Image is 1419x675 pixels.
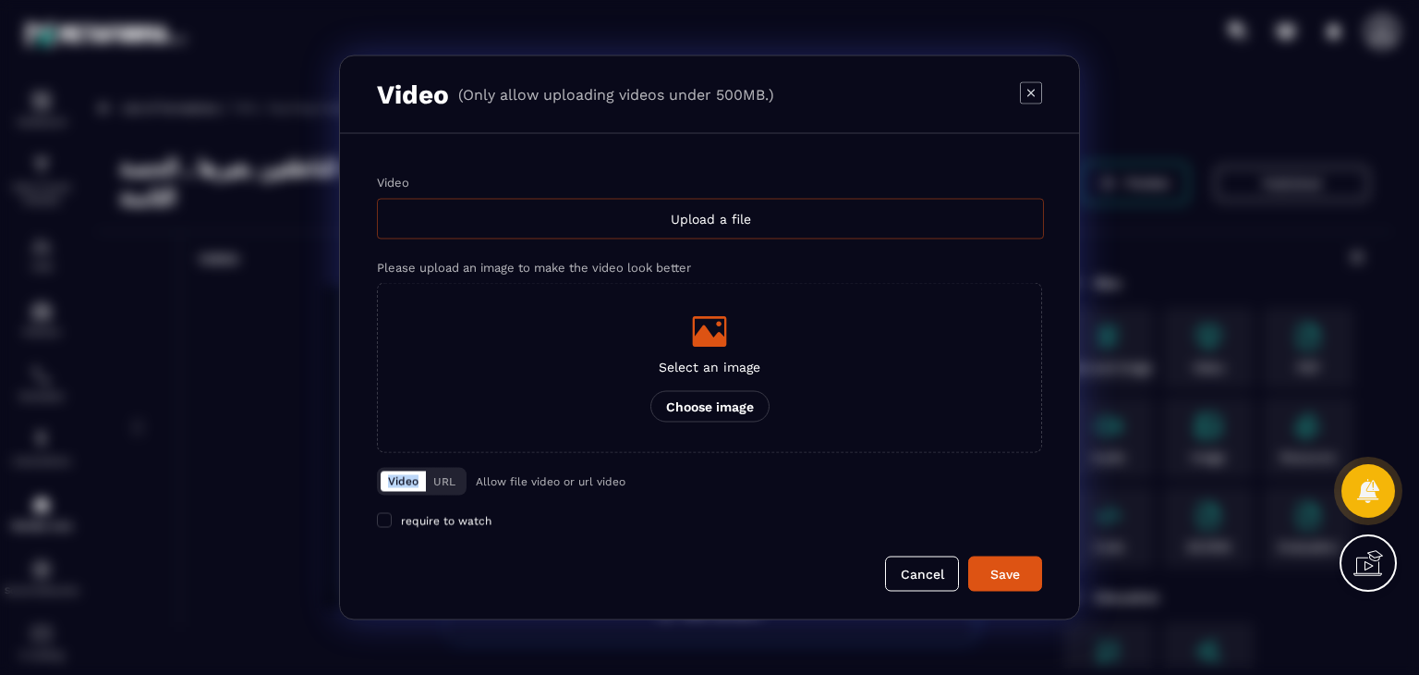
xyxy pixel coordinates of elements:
[426,472,463,492] button: URL
[377,199,1044,239] div: Upload a file
[968,557,1042,592] button: Save
[885,557,959,592] button: Cancel
[650,360,770,374] p: Select an image
[377,80,449,110] h3: Video
[980,565,1030,583] div: Save
[401,515,491,528] span: require to watch
[458,86,774,104] p: (Only allow uploading videos under 500MB.)
[650,391,770,423] p: Choose image
[377,261,691,275] label: Please upload an image to make the video look better
[381,472,426,492] button: Video
[377,176,409,190] label: Video
[476,475,625,488] p: Allow file video or url video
